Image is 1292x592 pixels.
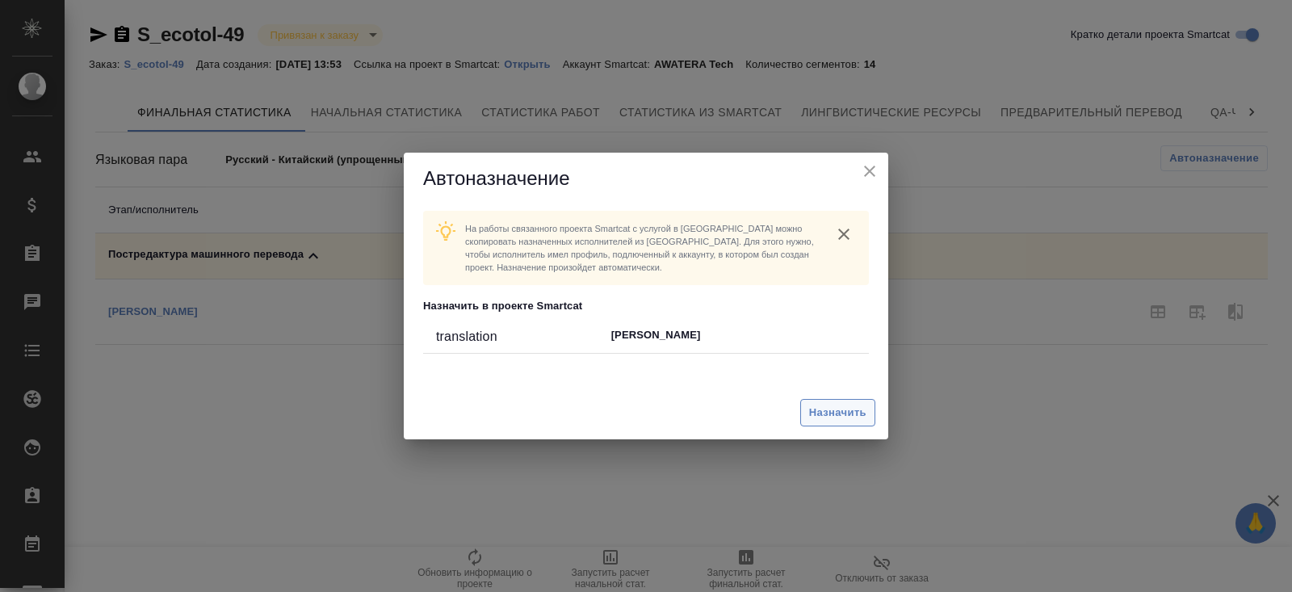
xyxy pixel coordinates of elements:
button: Назначить [800,399,875,427]
button: close [858,159,882,183]
div: translation [436,327,611,346]
span: Назначить [809,404,866,422]
p: На работы связанного проекта Smartcat c услугой в [GEOGRAPHIC_DATA] можно скопировать назначенных... [465,222,819,274]
h5: Автоназначение [423,166,869,191]
p: Назначить в проекте Smartcat [423,298,869,314]
p: [PERSON_NAME] [611,327,856,343]
button: close [832,222,856,246]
